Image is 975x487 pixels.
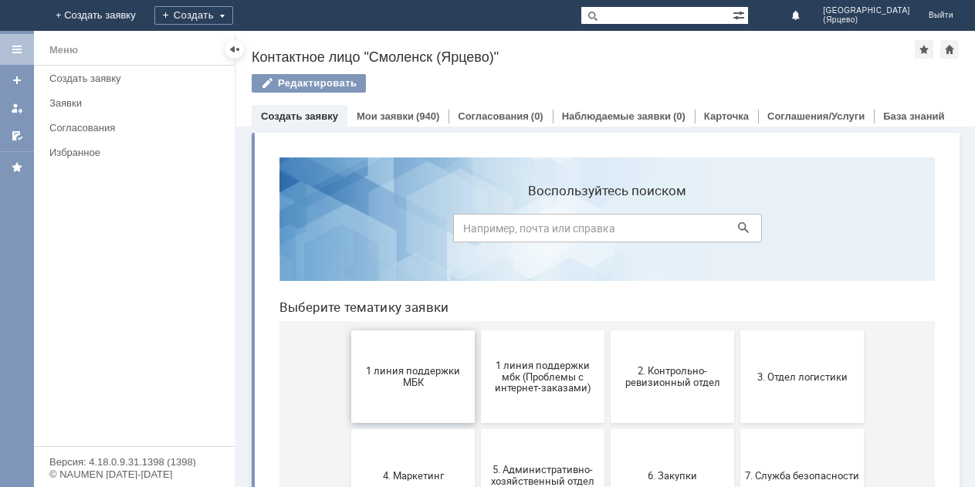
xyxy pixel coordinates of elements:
[733,7,748,22] span: Расширенный поиск
[89,423,203,435] span: 8. Отдел качества
[915,40,933,59] div: Добавить в избранное
[49,457,219,467] div: Версия: 4.18.0.9.31.1398 (1398)
[49,73,225,84] div: Создать заявку
[883,110,944,122] a: База знаний
[186,69,495,97] input: Например, почта или справка
[186,38,495,53] label: Воспользуйтесь поиском
[218,214,333,249] span: 1 линия поддержки мбк (Проблемы с интернет-заказами)
[531,110,543,122] div: (0)
[478,225,592,237] span: 3. Отдел логистики
[261,110,338,122] a: Создать заявку
[218,418,333,441] span: 9. Отдел-ИТ (Для МБК и Пекарни)
[43,91,232,115] a: Заявки
[49,97,225,109] div: Заявки
[344,185,467,278] button: 2. Контрольно-ревизионный отдел
[823,15,910,25] span: (Ярцево)
[348,324,462,336] span: 6. Закупки
[218,319,333,342] span: 5. Административно-хозяйственный отдел
[478,423,592,435] span: Отдел ИТ (1С)
[348,220,462,243] span: 2. Контрольно-ревизионный отдел
[89,324,203,336] span: 4. Маркетинг
[19,9,31,22] img: logo
[5,96,29,120] a: Мои заявки
[252,49,915,65] div: Контактное лицо "Смоленск (Ярцево)"
[940,40,959,59] div: Сделать домашней страницей
[89,220,203,243] span: 1 линия поддержки МБК
[458,110,529,122] a: Согласования
[5,123,29,148] a: Мои согласования
[84,383,208,475] button: 8. Отдел качества
[43,116,232,140] a: Согласования
[357,110,414,122] a: Мои заявки
[5,68,29,93] a: Создать заявку
[43,66,232,90] a: Создать заявку
[416,110,439,122] div: (940)
[478,324,592,336] span: 7. Служба безопасности
[473,185,597,278] button: 3. Отдел логистики
[214,383,337,475] button: 9. Отдел-ИТ (Для МБК и Пекарни)
[49,122,225,134] div: Согласования
[12,154,668,170] header: Выберите тематику заявки
[562,110,671,122] a: Наблюдаемые заявки
[767,110,865,122] a: Соглашения/Услуги
[823,6,910,15] span: [GEOGRAPHIC_DATA]
[49,469,219,479] div: © NAUMEN [DATE]-[DATE]
[473,284,597,377] button: 7. Служба безопасности
[473,383,597,475] button: Отдел ИТ (1С)
[214,284,337,377] button: 5. Административно-хозяйственный отдел
[225,40,244,59] div: Скрыть меню
[84,284,208,377] button: 4. Маркетинг
[19,9,31,22] a: Перейти на домашнюю страницу
[704,110,749,122] a: Карточка
[214,185,337,278] button: 1 линия поддержки мбк (Проблемы с интернет-заказами)
[348,423,462,435] span: Бухгалтерия (для мбк)
[167,6,245,25] div: Создать
[673,110,686,122] div: (0)
[49,41,78,59] div: Меню
[84,185,208,278] button: 1 линия поддержки МБК
[344,383,467,475] button: Бухгалтерия (для мбк)
[49,147,208,158] div: Избранное
[344,284,467,377] button: 6. Закупки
